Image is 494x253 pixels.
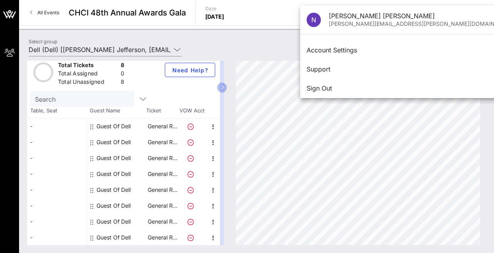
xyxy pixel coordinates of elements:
[121,61,124,71] div: 8
[69,7,186,19] span: CHCI 48th Annual Awards Gala
[87,107,146,115] span: Guest Name
[178,107,206,115] span: VOW Acct
[147,182,178,198] p: General R…
[27,150,87,166] div: -
[165,63,215,77] button: Need Help?
[27,198,87,214] div: -
[58,70,118,79] div: Total Assigned
[27,230,87,245] div: -
[146,107,178,115] span: Ticket
[29,39,57,44] label: Select group
[96,150,131,166] div: Guest Of Dell
[205,13,224,21] p: [DATE]
[27,107,87,115] span: Table, Seat
[205,5,224,13] p: Date
[25,6,64,19] a: All Events
[96,118,131,134] div: Guest Of Dell
[27,182,87,198] div: -
[96,214,131,230] div: Guest Of Dell
[121,78,124,88] div: 8
[96,230,131,245] div: Guest Of Dell
[27,118,87,134] div: -
[27,134,87,150] div: -
[96,134,131,150] div: Guest Of Dell
[27,214,87,230] div: -
[311,16,316,24] span: N
[121,70,124,79] div: 0
[147,214,178,230] p: General R…
[147,134,178,150] p: General R…
[58,78,118,88] div: Total Unassigned
[147,166,178,182] p: General R…
[58,61,118,71] div: Total Tickets
[147,230,178,245] p: General R…
[147,118,178,134] p: General R…
[96,166,131,182] div: Guest Of Dell
[147,150,178,166] p: General R…
[37,10,59,15] span: All Events
[96,198,131,214] div: Guest Of Dell
[96,182,131,198] div: Guest Of Dell
[147,198,178,214] p: General R…
[27,166,87,182] div: -
[172,67,208,73] span: Need Help?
